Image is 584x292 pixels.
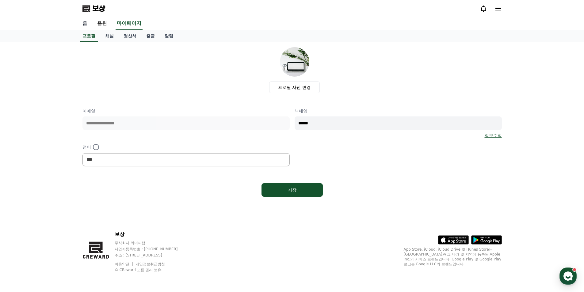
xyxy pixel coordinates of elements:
[2,194,40,210] a: 홈
[141,30,160,42] a: 출금
[82,145,91,150] font: 언어
[115,262,134,266] a: 이용약관
[80,30,98,42] a: 프로필
[124,33,136,38] font: 정산서
[280,47,309,77] img: 프로필 이미지
[165,33,173,38] font: 알림
[82,33,95,38] font: 프로필
[95,203,102,208] span: 설정
[82,108,95,113] font: 이메일
[78,17,92,30] a: 홈
[404,247,502,266] font: App Store, iCloud, iCloud Drive 및 iTunes Store는 [GEOGRAPHIC_DATA]과 그 나라 및 지역에 등록된 Apple Inc.의 서비스...
[146,33,155,38] font: 출금
[82,20,87,26] font: 홈
[40,194,79,210] a: 대화
[92,17,112,30] a: 음원
[288,188,296,192] font: 저장
[485,132,502,138] a: 정보수정
[105,33,114,38] font: 채널
[117,20,141,26] font: 마이페이지
[115,253,162,257] font: 주소 : [STREET_ADDRESS]
[79,194,118,210] a: 설정
[92,4,105,13] font: 보상
[97,20,107,26] font: 음원
[261,183,323,197] button: 저장
[115,262,129,266] font: 이용약관
[295,108,307,113] font: 닉네임
[115,231,124,237] font: 보상
[82,4,105,13] a: 보상
[115,247,178,251] font: 사업자등록번호 : [PHONE_NUMBER]
[278,85,311,90] font: 프로필 사진 변경
[160,30,178,42] a: 알림
[485,133,502,138] font: 정보수정
[119,30,141,42] a: 정산서
[136,262,165,266] a: 개인정보취급방침
[115,241,145,245] font: 주식회사 와이피랩
[19,203,23,208] span: 홈
[100,30,119,42] a: 채널
[115,268,162,272] font: © CReward 모든 권리 보유.
[56,204,63,209] span: 대화
[116,17,143,30] a: 마이페이지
